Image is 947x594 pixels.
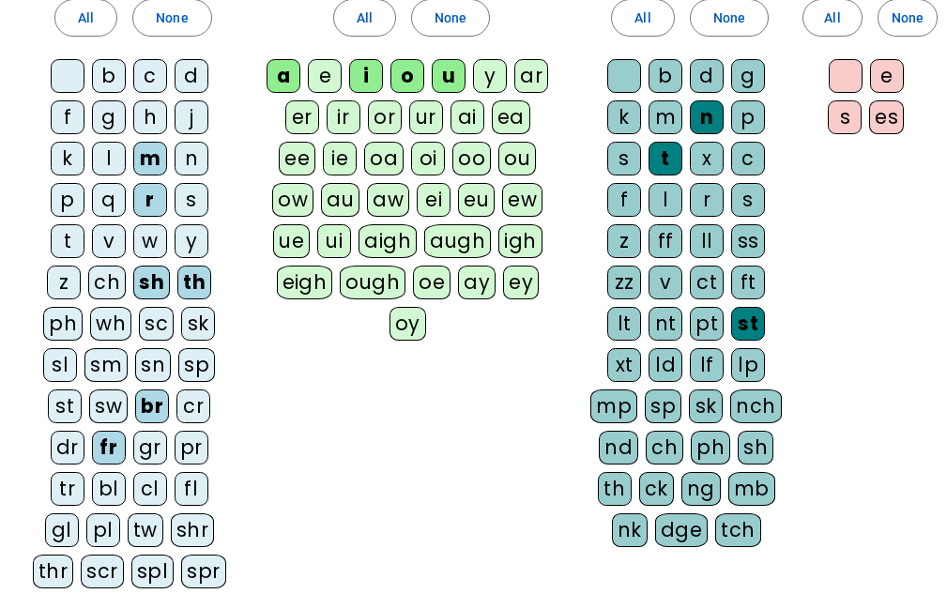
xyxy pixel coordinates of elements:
[323,142,357,175] div: ie
[502,183,542,217] div: ew
[78,7,94,29] span: All
[655,513,709,547] div: dge
[731,183,765,217] div: s
[178,348,215,382] div: sp
[139,307,174,341] div: sc
[649,142,682,175] div: t
[458,183,495,217] div: eu
[451,100,484,134] div: ai
[92,142,126,175] div: l
[681,472,721,506] div: ng
[690,59,724,93] div: d
[498,224,542,258] div: igh
[171,513,215,547] div: shr
[89,389,128,423] div: sw
[92,100,126,134] div: g
[43,307,83,341] div: ph
[51,224,84,258] div: t
[92,224,126,258] div: v
[51,183,84,217] div: p
[452,142,491,175] div: oo
[607,142,641,175] div: s
[367,183,409,217] div: aw
[730,389,782,423] div: nch
[689,389,723,423] div: sk
[364,142,404,175] div: oa
[176,389,210,423] div: cr
[135,389,169,423] div: br
[607,266,641,299] div: zz
[181,307,215,341] div: sk
[690,348,724,382] div: lf
[133,142,167,175] div: m
[349,59,383,93] div: i
[870,59,904,93] div: e
[828,100,862,134] div: s
[590,389,637,423] div: mp
[175,59,208,93] div: d
[731,348,765,382] div: lp
[458,266,496,299] div: ay
[607,100,641,134] div: k
[359,224,417,258] div: aigh
[357,7,373,29] span: All
[308,59,342,93] div: e
[175,472,208,506] div: fl
[690,100,724,134] div: n
[277,266,333,299] div: eigh
[317,224,351,258] div: ui
[417,183,451,217] div: ei
[389,307,426,341] div: oy
[43,348,77,382] div: sl
[135,348,171,382] div: sn
[128,513,163,547] div: tw
[503,266,539,299] div: ey
[45,513,79,547] div: gl
[390,59,424,93] div: o
[413,266,451,299] div: oe
[599,431,638,465] div: nd
[133,266,170,299] div: sh
[690,266,724,299] div: ct
[432,59,466,93] div: u
[607,224,641,258] div: z
[713,7,745,29] span: None
[133,224,167,258] div: w
[690,224,724,258] div: ll
[824,7,840,29] span: All
[175,142,208,175] div: n
[473,59,507,93] div: y
[435,7,466,29] span: None
[175,431,208,465] div: pr
[51,431,84,465] div: dr
[731,224,765,258] div: ss
[267,59,300,93] div: a
[690,142,724,175] div: x
[92,183,126,217] div: q
[51,142,84,175] div: k
[715,513,761,547] div: tch
[181,555,226,588] div: spr
[321,183,359,217] div: au
[498,142,536,175] div: ou
[156,7,188,29] span: None
[88,266,126,299] div: ch
[649,100,682,134] div: m
[731,142,765,175] div: c
[368,100,402,134] div: or
[492,100,530,134] div: ea
[47,266,81,299] div: z
[649,266,682,299] div: v
[133,183,167,217] div: r
[51,472,84,506] div: tr
[607,307,641,341] div: lt
[409,100,443,134] div: ur
[133,100,167,134] div: h
[92,472,126,506] div: bl
[690,307,724,341] div: pt
[598,472,632,506] div: th
[175,183,208,217] div: s
[86,513,120,547] div: pl
[634,7,650,29] span: All
[131,555,175,588] div: spl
